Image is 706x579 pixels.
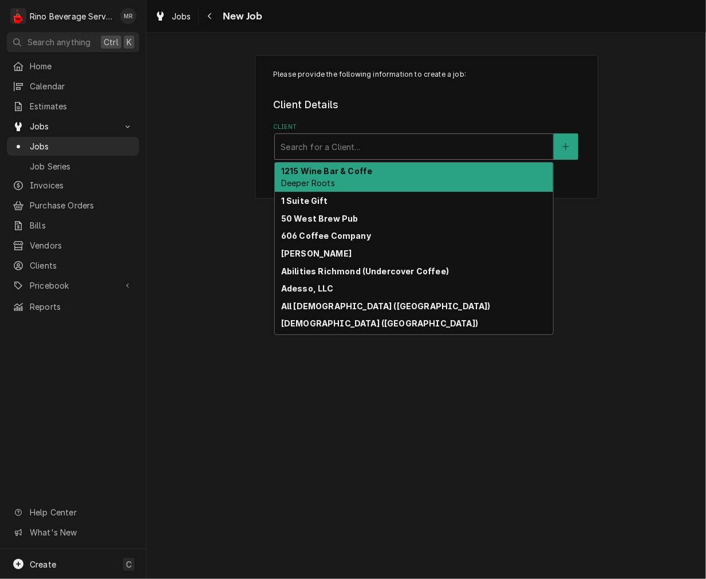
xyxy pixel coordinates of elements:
[554,133,578,160] button: Create New Client
[7,117,139,136] a: Go to Jobs
[30,179,133,191] span: Invoices
[7,256,139,275] a: Clients
[30,160,133,172] span: Job Series
[27,36,90,48] span: Search anything
[30,239,133,251] span: Vendors
[30,80,133,92] span: Calendar
[30,219,133,231] span: Bills
[255,55,598,199] div: Job Create/Update
[7,32,139,52] button: Search anythingCtrlK
[30,10,114,22] div: Rino Beverage Service
[273,69,579,80] p: Please provide the following information to create a job:
[281,166,372,176] strong: 1215 Wine Bar & Coffe
[120,8,136,24] div: MR
[201,7,219,25] button: Navigate back
[127,36,132,48] span: K
[104,36,119,48] span: Ctrl
[273,123,579,160] div: Client
[30,259,133,271] span: Clients
[7,276,139,295] a: Go to Pricebook
[30,199,133,211] span: Purchase Orders
[150,7,196,26] a: Jobs
[281,266,449,276] strong: Abilities Richmond (Undercover Coffee)
[281,231,371,241] strong: 606 Coffee Company
[7,196,139,215] a: Purchase Orders
[219,9,263,24] span: New Job
[281,178,335,188] span: Deeper Roots
[7,503,139,522] a: Go to Help Center
[7,57,139,76] a: Home
[30,279,116,292] span: Pricebook
[273,123,579,132] label: Client
[281,196,328,206] strong: 1 Suite Gift
[30,526,132,538] span: What's New
[273,97,579,112] legend: Client Details
[30,301,133,313] span: Reports
[30,60,133,72] span: Home
[126,558,132,570] span: C
[120,8,136,24] div: Melissa Rinehart's Avatar
[273,69,579,160] div: Job Create/Update Form
[30,120,116,132] span: Jobs
[30,100,133,112] span: Estimates
[7,176,139,195] a: Invoices
[7,97,139,116] a: Estimates
[281,318,478,328] strong: [DEMOGRAPHIC_DATA] ([GEOGRAPHIC_DATA])
[281,283,334,293] strong: Adesso, LLC
[7,523,139,542] a: Go to What's New
[30,506,132,518] span: Help Center
[172,10,191,22] span: Jobs
[562,143,569,151] svg: Create New Client
[7,236,139,255] a: Vendors
[7,77,139,96] a: Calendar
[7,216,139,235] a: Bills
[10,8,26,24] div: R
[281,301,491,311] strong: All [DEMOGRAPHIC_DATA] ([GEOGRAPHIC_DATA])
[7,137,139,156] a: Jobs
[281,249,352,258] strong: [PERSON_NAME]
[7,157,139,176] a: Job Series
[7,297,139,316] a: Reports
[30,140,133,152] span: Jobs
[30,560,56,569] span: Create
[10,8,26,24] div: Rino Beverage Service's Avatar
[281,214,358,223] strong: 50 West Brew Pub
